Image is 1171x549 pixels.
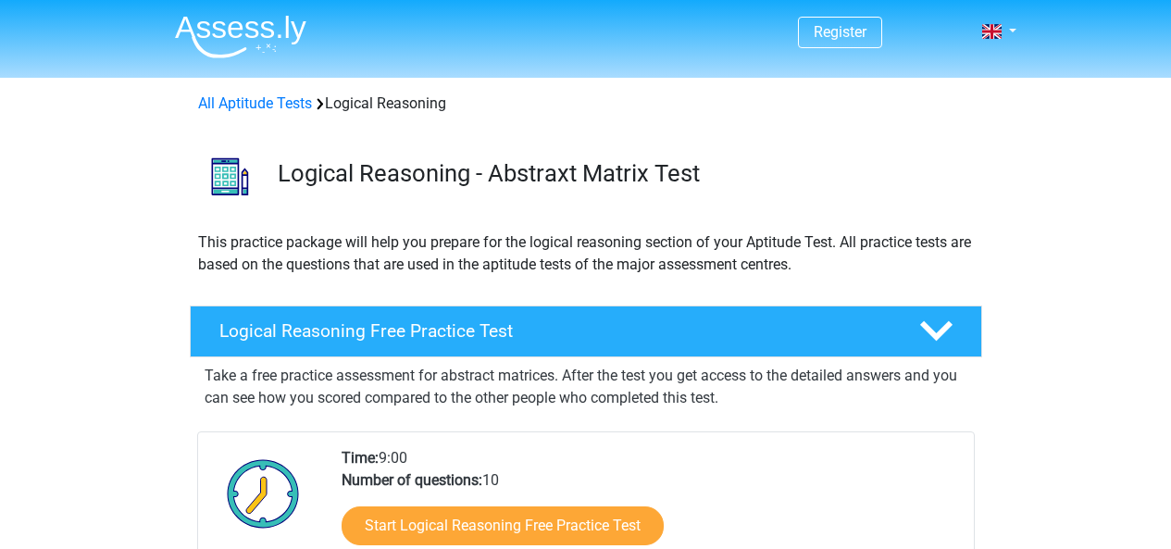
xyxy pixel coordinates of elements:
p: This practice package will help you prepare for the logical reasoning section of your Aptitude Te... [198,231,974,276]
img: Assessly [175,15,306,58]
h4: Logical Reasoning Free Practice Test [219,320,890,342]
div: Logical Reasoning [191,93,981,115]
img: Clock [217,447,310,540]
img: logical reasoning [191,137,269,216]
b: Time: [342,449,379,467]
a: Register [814,23,866,41]
a: All Aptitude Tests [198,94,312,112]
a: Start Logical Reasoning Free Practice Test [342,506,664,545]
p: Take a free practice assessment for abstract matrices. After the test you get access to the detai... [205,365,967,409]
a: Logical Reasoning Free Practice Test [182,306,990,357]
h3: Logical Reasoning - Abstraxt Matrix Test [278,159,967,188]
b: Number of questions: [342,471,482,489]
